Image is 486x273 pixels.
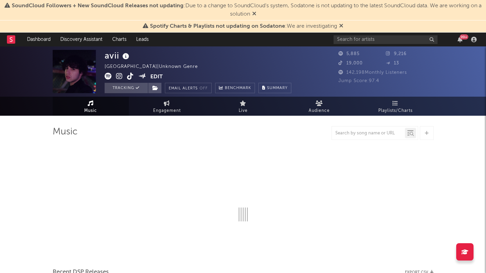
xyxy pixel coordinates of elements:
[55,33,107,46] a: Discovery Assistant
[84,107,97,115] span: Music
[386,52,407,56] span: 9,216
[281,97,357,116] a: Audience
[165,83,212,93] button: Email AlertsOff
[386,61,399,65] span: 13
[378,107,413,115] span: Playlists/Charts
[357,97,434,116] a: Playlists/Charts
[200,87,208,90] em: Off
[150,73,163,81] button: Edit
[338,70,407,75] span: 142,198 Monthly Listeners
[107,33,131,46] a: Charts
[150,24,337,29] span: : We are investigating
[153,107,181,115] span: Engagement
[332,131,405,136] input: Search by song name or URL
[458,37,462,42] button: 99+
[131,33,153,46] a: Leads
[105,83,148,93] button: Tracking
[309,107,330,115] span: Audience
[460,34,468,39] div: 99 +
[252,11,256,17] span: Dismiss
[105,50,131,61] div: avii
[150,24,285,29] span: Spotify Charts & Playlists not updating on Sodatone
[334,35,438,44] input: Search for artists
[215,83,255,93] a: Benchmark
[129,97,205,116] a: Engagement
[267,86,288,90] span: Summary
[225,84,251,93] span: Benchmark
[205,97,281,116] a: Live
[22,33,55,46] a: Dashboard
[258,83,291,93] button: Summary
[105,63,206,71] div: [GEOGRAPHIC_DATA] | Unknown Genre
[53,97,129,116] a: Music
[338,52,360,56] span: 5,885
[338,61,363,65] span: 19,000
[339,24,343,29] span: Dismiss
[12,3,481,17] span: : Due to a change to SoundCloud's system, Sodatone is not updating to the latest SoundCloud data....
[12,3,184,9] span: SoundCloud Followers + New SoundCloud Releases not updating
[239,107,248,115] span: Live
[338,79,379,83] span: Jump Score: 97.4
